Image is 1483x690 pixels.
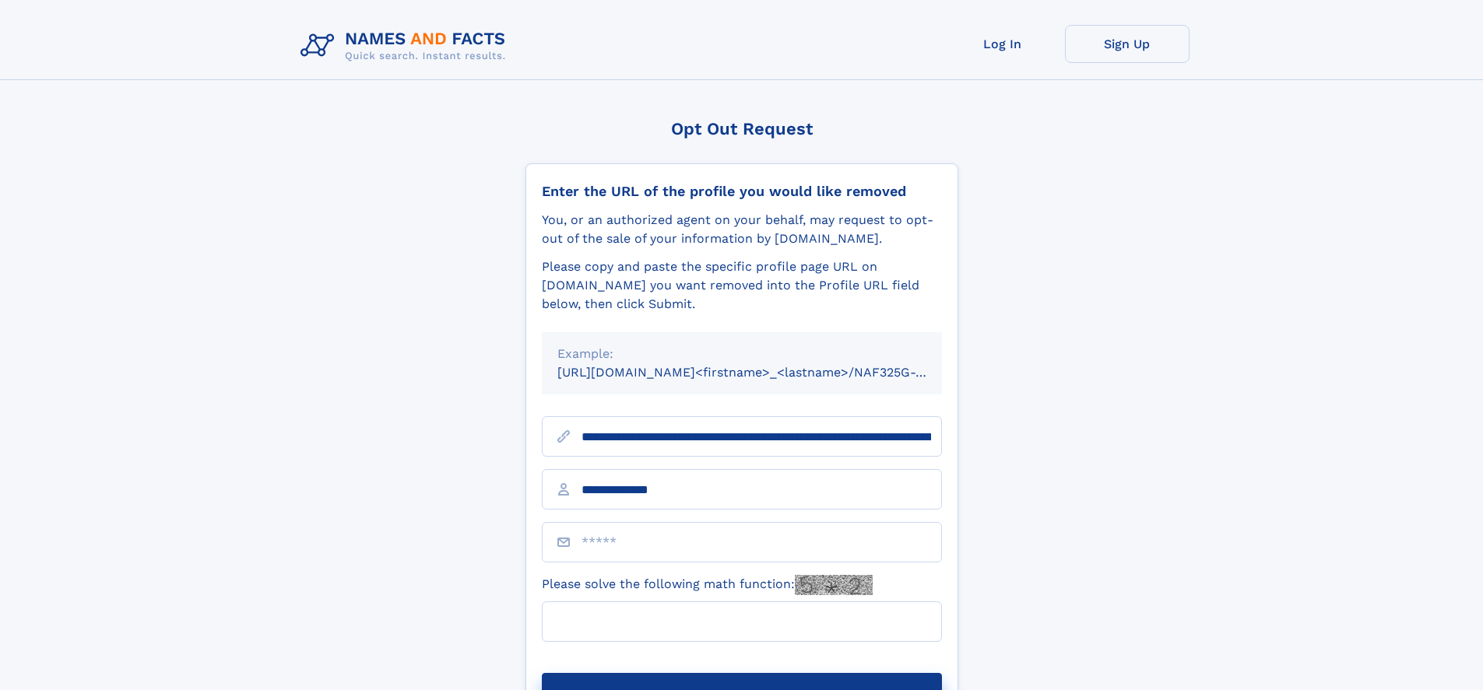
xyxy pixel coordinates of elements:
a: Log In [940,25,1065,63]
div: Enter the URL of the profile you would like removed [542,183,942,200]
img: Logo Names and Facts [294,25,518,67]
div: You, or an authorized agent on your behalf, may request to opt-out of the sale of your informatio... [542,211,942,248]
label: Please solve the following math function: [542,575,873,595]
div: Example: [557,345,926,363]
div: Opt Out Request [525,119,958,138]
div: Please copy and paste the specific profile page URL on [DOMAIN_NAME] you want removed into the Pr... [542,257,942,313]
a: Sign Up [1065,25,1190,63]
small: [URL][DOMAIN_NAME]<firstname>_<lastname>/NAF325G-xxxxxxxx [557,365,972,380]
